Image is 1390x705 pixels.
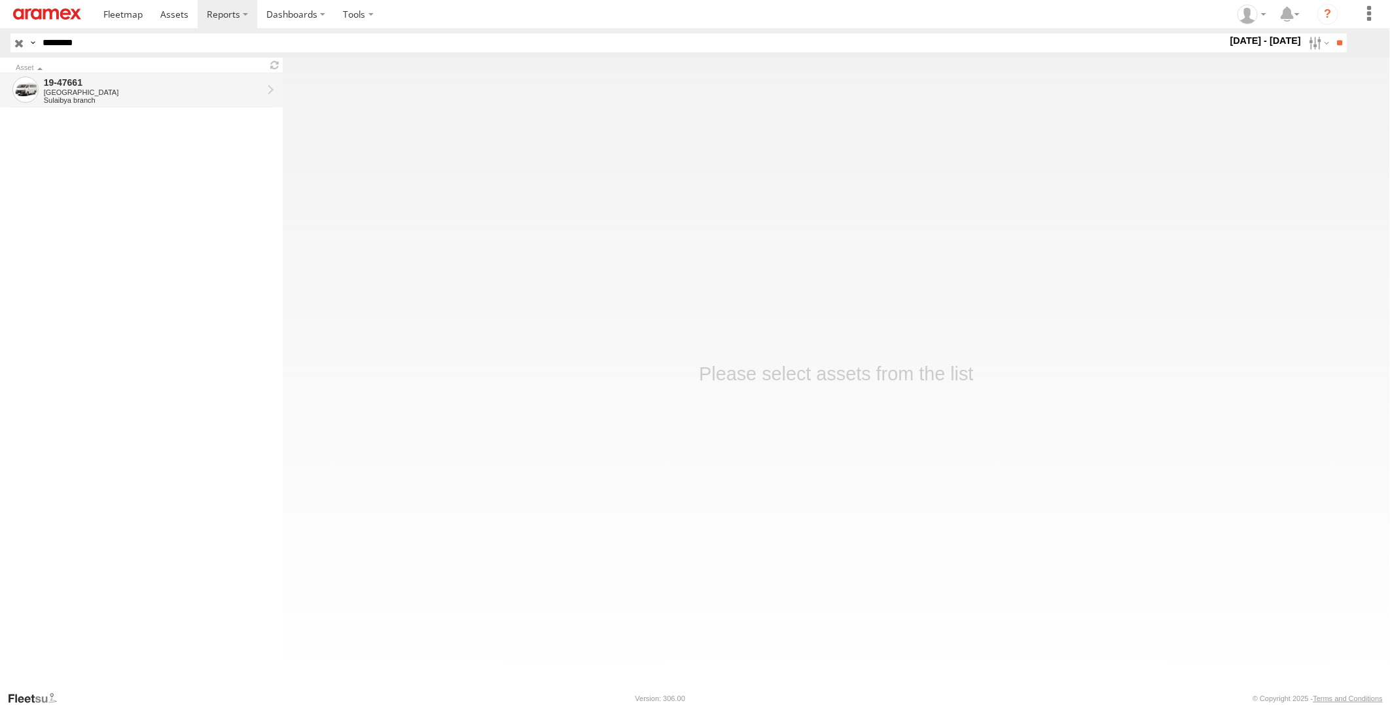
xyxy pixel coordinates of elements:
[1304,33,1332,52] label: Search Filter Options
[635,695,685,702] div: Version: 306.00
[1313,695,1383,702] a: Terms and Conditions
[1317,4,1338,25] i: ?
[44,77,262,88] div: 19-47661 - View Asset History
[27,33,38,52] label: Search Query
[7,692,67,705] a: Visit our Website
[44,88,262,96] div: [GEOGRAPHIC_DATA]
[267,59,283,71] span: Refresh
[13,9,81,20] img: aramex-logo.svg
[44,96,262,104] div: Sulaibya branch
[1233,5,1271,24] div: Gabriel Liwang
[16,65,262,71] div: Click to Sort
[1253,695,1383,702] div: © Copyright 2025 -
[1228,33,1304,48] label: [DATE] - [DATE]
